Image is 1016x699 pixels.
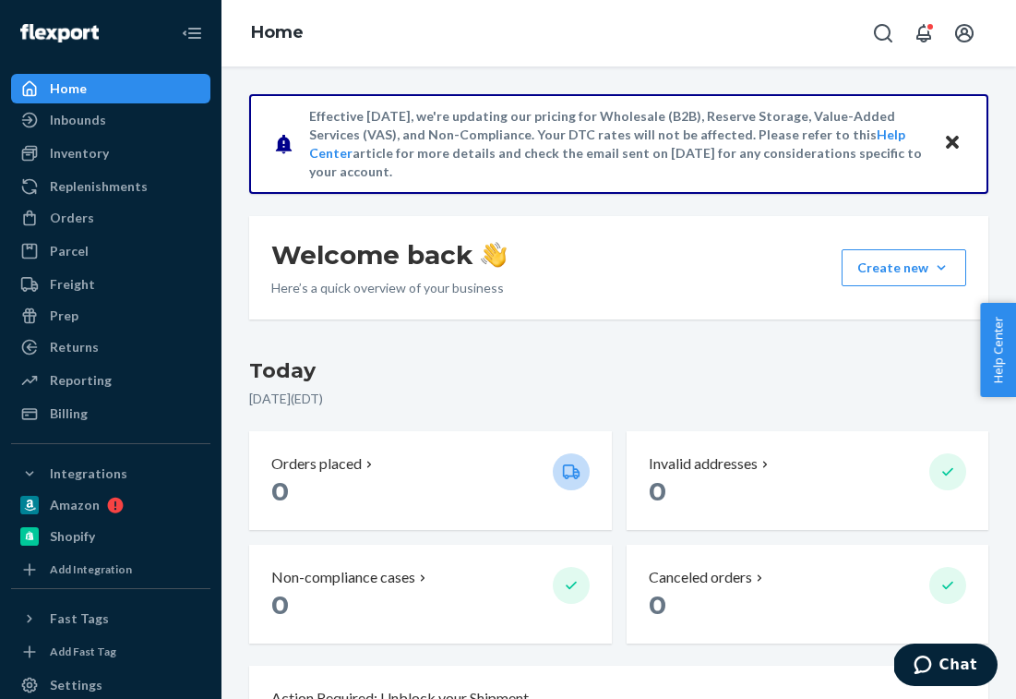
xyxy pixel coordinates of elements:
[649,476,666,507] span: 0
[251,22,304,42] a: Home
[11,203,210,233] a: Orders
[50,496,100,514] div: Amazon
[894,644,998,690] iframe: Opens a widget where you can chat to one of our agents
[11,74,210,103] a: Home
[481,242,507,268] img: hand-wave emoji
[50,79,87,98] div: Home
[309,107,926,181] p: Effective [DATE], we're updating our pricing for Wholesale (B2B), Reserve Storage, Value-Added Se...
[249,431,612,530] button: Orders placed 0
[11,301,210,331] a: Prep
[649,589,666,621] span: 0
[50,371,112,390] div: Reporting
[11,172,210,201] a: Replenishments
[249,545,612,644] button: Non-compliance cases 0
[11,604,210,633] button: Fast Tags
[50,177,148,196] div: Replenishments
[50,404,88,423] div: Billing
[50,144,109,163] div: Inventory
[11,490,210,520] a: Amazon
[946,15,983,52] button: Open account menu
[50,644,116,659] div: Add Fast Tag
[50,307,78,325] div: Prep
[50,209,94,227] div: Orders
[50,609,109,628] div: Fast Tags
[11,559,210,581] a: Add Integration
[649,453,758,475] p: Invalid addresses
[236,6,318,60] ol: breadcrumbs
[249,390,988,408] p: [DATE] ( EDT )
[50,275,95,294] div: Freight
[271,279,507,297] p: Here’s a quick overview of your business
[940,130,964,157] button: Close
[50,111,106,129] div: Inbounds
[11,522,210,551] a: Shopify
[271,567,415,588] p: Non-compliance cases
[11,399,210,428] a: Billing
[50,676,102,694] div: Settings
[20,24,99,42] img: Flexport logo
[11,270,210,299] a: Freight
[11,105,210,135] a: Inbounds
[50,464,127,483] div: Integrations
[11,459,210,488] button: Integrations
[50,561,132,577] div: Add Integration
[842,249,966,286] button: Create new
[865,15,902,52] button: Open Search Box
[905,15,942,52] button: Open notifications
[271,453,362,475] p: Orders placed
[11,236,210,266] a: Parcel
[173,15,210,52] button: Close Navigation
[11,366,210,395] a: Reporting
[271,589,289,621] span: 0
[271,238,507,271] h1: Welcome back
[271,476,289,507] span: 0
[11,641,210,663] a: Add Fast Tag
[627,431,989,530] button: Invalid addresses 0
[50,527,95,546] div: Shopify
[649,567,752,588] p: Canceled orders
[980,303,1016,397] button: Help Center
[50,338,99,356] div: Returns
[50,242,89,260] div: Parcel
[249,356,988,386] h3: Today
[627,545,989,644] button: Canceled orders 0
[11,332,210,362] a: Returns
[11,139,210,168] a: Inventory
